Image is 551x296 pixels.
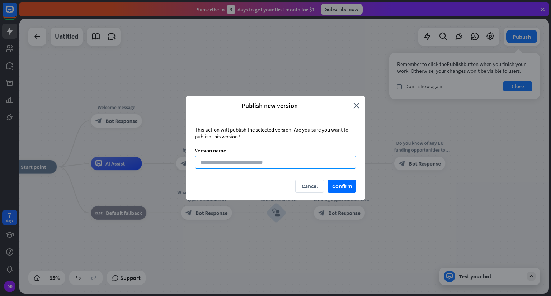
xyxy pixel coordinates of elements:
div: Version name [195,147,356,154]
button: Cancel [295,180,324,193]
button: Open LiveChat chat widget [6,3,27,24]
span: Publish new version [191,101,348,110]
div: This action will publish the selected version. Are you sure you want to publish this version? [195,126,356,140]
i: close [353,101,360,110]
button: Confirm [328,180,356,193]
